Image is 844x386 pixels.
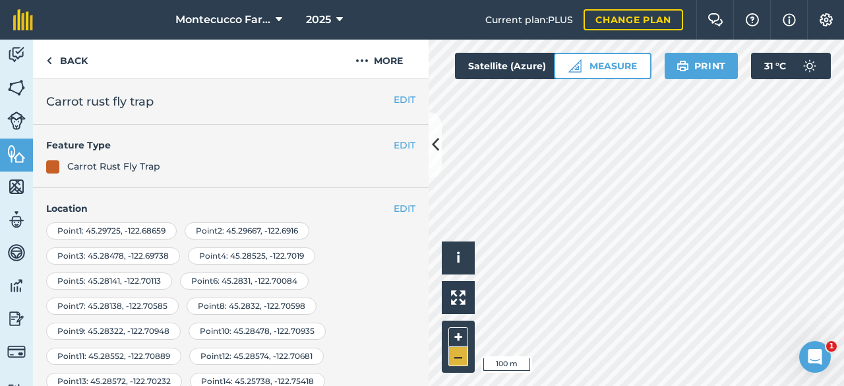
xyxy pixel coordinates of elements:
[7,309,26,329] img: svg+xml;base64,PD94bWwgdmVyc2lvbj0iMS4wIiBlbmNvZGluZz0idXRmLTgiPz4KPCEtLSBHZW5lcmF0b3I6IEFkb2JlIE...
[442,241,475,274] button: i
[783,12,796,28] img: svg+xml;base64,PHN2ZyB4bWxucz0iaHR0cDovL3d3dy53My5vcmcvMjAwMC9zdmciIHdpZHRoPSIxNyIgaGVpZ2h0PSIxNy...
[46,92,415,111] h2: Carrot rust fly trap
[818,13,834,26] img: A cog icon
[554,53,651,79] button: Measure
[188,247,315,265] div: Point 4 : 45.28525 , -122.7019
[46,323,181,340] div: Point 9 : 45.28322 , -122.70948
[7,210,26,230] img: svg+xml;base64,PD94bWwgdmVyc2lvbj0iMS4wIiBlbmNvZGluZz0idXRmLTgiPz4KPCEtLSBHZW5lcmF0b3I6IEFkb2JlIE...
[451,290,466,305] img: Four arrows, one pointing top left, one top right, one bottom right and the last bottom left
[13,9,33,30] img: fieldmargin Logo
[7,276,26,296] img: svg+xml;base64,PD94bWwgdmVyc2lvbj0iMS4wIiBlbmNvZGluZz0idXRmLTgiPz4KPCEtLSBHZW5lcmF0b3I6IEFkb2JlIE...
[46,348,181,365] div: Point 11 : 45.28552 , -122.70889
[7,177,26,197] img: svg+xml;base64,PHN2ZyB4bWxucz0iaHR0cDovL3d3dy53My5vcmcvMjAwMC9zdmciIHdpZHRoPSI1NiIgaGVpZ2h0PSI2MC...
[67,159,160,174] div: Carrot Rust Fly Trap
[394,138,415,152] button: EDIT
[7,243,26,263] img: svg+xml;base64,PD94bWwgdmVyc2lvbj0iMS4wIiBlbmNvZGluZz0idXRmLTgiPz4KPCEtLSBHZW5lcmF0b3I6IEFkb2JlIE...
[180,273,309,290] div: Point 6 : 45.2831 , -122.70084
[708,13,723,26] img: Two speech bubbles overlapping with the left bubble in the forefront
[189,323,326,340] div: Point 10 : 45.28478 , -122.70935
[46,247,180,265] div: Point 3 : 45.28478 , -122.69738
[7,342,26,361] img: svg+xml;base64,PD94bWwgdmVyc2lvbj0iMS4wIiBlbmNvZGluZz0idXRmLTgiPz4KPCEtLSBHZW5lcmF0b3I6IEFkb2JlIE...
[677,58,689,74] img: svg+xml;base64,PHN2ZyB4bWxucz0iaHR0cDovL3d3dy53My5vcmcvMjAwMC9zdmciIHdpZHRoPSIxOSIgaGVpZ2h0PSIyNC...
[455,53,582,79] button: Satellite (Azure)
[46,222,177,240] div: Point 1 : 45.29725 , -122.68659
[485,13,573,27] span: Current plan : PLUS
[7,144,26,164] img: svg+xml;base64,PHN2ZyB4bWxucz0iaHR0cDovL3d3dy53My5vcmcvMjAwMC9zdmciIHdpZHRoPSI1NiIgaGVpZ2h0PSI2MC...
[797,53,823,79] img: svg+xml;base64,PD94bWwgdmVyc2lvbj0iMS4wIiBlbmNvZGluZz0idXRmLTgiPz4KPCEtLSBHZW5lcmF0b3I6IEFkb2JlIE...
[306,12,331,28] span: 2025
[46,298,179,315] div: Point 7 : 45.28138 , -122.70585
[394,201,415,216] button: EDIT
[7,78,26,98] img: svg+xml;base64,PHN2ZyB4bWxucz0iaHR0cDovL3d3dy53My5vcmcvMjAwMC9zdmciIHdpZHRoPSI1NiIgaGVpZ2h0PSI2MC...
[448,347,468,366] button: –
[456,249,460,266] span: i
[7,45,26,65] img: svg+xml;base64,PD94bWwgdmVyc2lvbj0iMS4wIiBlbmNvZGluZz0idXRmLTgiPz4KPCEtLSBHZW5lcmF0b3I6IEFkb2JlIE...
[665,53,738,79] button: Print
[185,222,309,240] div: Point 2 : 45.29667 , -122.6916
[764,53,786,79] span: 31 ° C
[46,273,172,290] div: Point 5 : 45.28141 , -122.70113
[46,138,394,152] h4: Feature Type
[7,112,26,130] img: svg+xml;base64,PD94bWwgdmVyc2lvbj0iMS4wIiBlbmNvZGluZz0idXRmLTgiPz4KPCEtLSBHZW5lcmF0b3I6IEFkb2JlIE...
[448,327,468,347] button: +
[46,53,52,69] img: svg+xml;base64,PHN2ZyB4bWxucz0iaHR0cDovL3d3dy53My5vcmcvMjAwMC9zdmciIHdpZHRoPSI5IiBoZWlnaHQ9IjI0Ii...
[568,59,582,73] img: Ruler icon
[330,40,429,79] button: More
[33,40,101,79] a: Back
[189,348,324,365] div: Point 12 : 45.28574 , -122.70681
[394,92,415,107] button: EDIT
[584,9,683,30] a: Change plan
[175,12,270,28] span: Montecucco Farms
[46,201,415,216] h4: Location
[355,53,369,69] img: svg+xml;base64,PHN2ZyB4bWxucz0iaHR0cDovL3d3dy53My5vcmcvMjAwMC9zdmciIHdpZHRoPSIyMCIgaGVpZ2h0PSIyNC...
[799,341,831,373] iframe: Intercom live chat
[744,13,760,26] img: A question mark icon
[826,341,837,352] span: 1
[751,53,831,79] button: 31 °C
[187,298,316,315] div: Point 8 : 45.2832 , -122.70598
